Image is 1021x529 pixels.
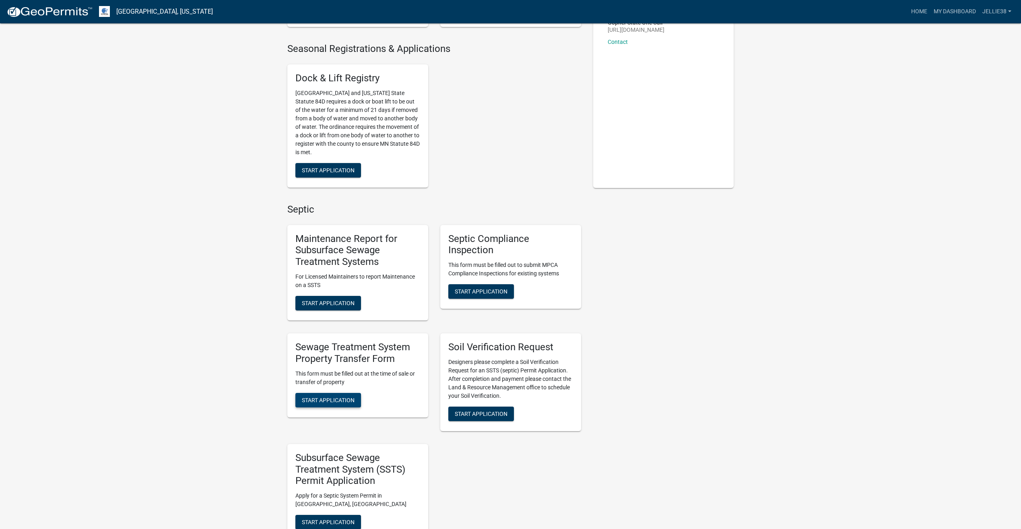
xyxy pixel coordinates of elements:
[295,296,361,310] button: Start Application
[979,4,1015,19] a: jellie38
[455,288,507,295] span: Start Application
[295,370,420,386] p: This form must be filled out at the time of sale or transfer of property
[295,492,420,508] p: Apply for a Septic System Permit in [GEOGRAPHIC_DATA], [GEOGRAPHIC_DATA]
[295,233,420,268] h5: Maintenance Report for Subsurface Sewage Treatment Systems
[448,284,514,299] button: Start Application
[908,4,930,19] a: Home
[295,163,361,178] button: Start Application
[608,20,664,25] p: Gopher State One Call
[295,72,420,84] h5: Dock & Lift Registry
[448,341,573,353] h5: Soil Verification Request
[448,358,573,400] p: Designers please complete a Soil Verification Request for an SSTS (septic) Permit Application. Af...
[287,204,581,215] h4: Septic
[302,167,355,173] span: Start Application
[302,397,355,403] span: Start Application
[448,407,514,421] button: Start Application
[295,273,420,289] p: For Licensed Maintainers to report Maintenance on a SSTS
[448,233,573,256] h5: Septic Compliance Inspection
[295,452,420,487] h5: Subsurface Sewage Treatment System (SSTS) Permit Application
[295,89,420,157] p: [GEOGRAPHIC_DATA] and [US_STATE] State Statute 84D requires a dock or boat lift to be out of the ...
[455,410,507,417] span: Start Application
[608,39,628,45] a: Contact
[99,6,110,17] img: Otter Tail County, Minnesota
[448,261,573,278] p: This form must be filled out to submit MPCA Compliance Inspections for existing systems
[608,27,664,33] p: [URL][DOMAIN_NAME]
[302,300,355,306] span: Start Application
[295,393,361,407] button: Start Application
[287,43,581,55] h4: Seasonal Registrations & Applications
[302,519,355,525] span: Start Application
[930,4,979,19] a: My Dashboard
[116,5,213,19] a: [GEOGRAPHIC_DATA], [US_STATE]
[295,341,420,365] h5: Sewage Treatment System Property Transfer Form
